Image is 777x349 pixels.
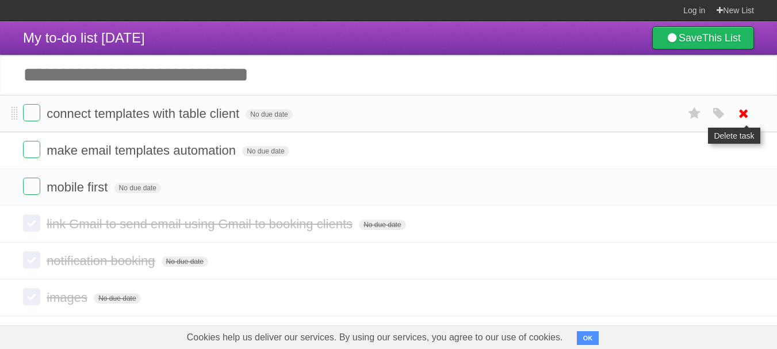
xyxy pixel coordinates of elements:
a: SaveThis List [652,26,754,49]
label: Done [23,288,40,305]
span: connect templates with table client [47,106,242,121]
button: OK [577,331,599,345]
span: No due date [242,146,289,156]
label: Done [23,214,40,232]
span: My to-do list [DATE] [23,30,145,45]
span: make email templates automation [47,143,239,158]
span: No due date [94,293,140,304]
b: This List [702,32,741,44]
label: Done [23,104,40,121]
span: No due date [359,220,405,230]
span: images [47,290,90,305]
label: Done [23,141,40,158]
span: mobile first [47,180,110,194]
span: No due date [162,256,208,267]
label: Done [23,178,40,195]
span: Cookies help us deliver our services. By using our services, you agree to our use of cookies. [175,326,575,349]
span: No due date [114,183,161,193]
span: notification booking [47,254,158,268]
span: No due date [246,109,292,120]
label: Star task [684,104,706,123]
label: Done [23,251,40,269]
span: link Gmail to send email using Gmail to booking clients [47,217,355,231]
